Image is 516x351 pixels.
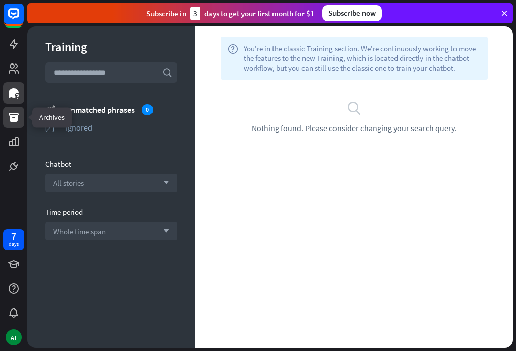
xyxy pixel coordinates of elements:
span: You're in the classic Training section. We're continuously working to move the features to the ne... [244,44,480,73]
div: Subscribe now [322,5,382,21]
div: AT [6,329,22,345]
button: Open LiveChat chat widget [8,4,39,35]
i: search [162,68,172,78]
span: Nothing found. Please consider changing your search query. [252,123,457,133]
i: arrow_down [158,180,169,186]
i: ignored [45,122,55,133]
i: help [228,44,238,73]
i: unmatched_phrases [45,104,55,115]
div: Ignored [66,122,177,133]
div: 0 [142,104,153,115]
i: arrow_down [158,228,169,234]
i: search [347,100,362,115]
div: 7 [11,232,16,241]
div: Time period [45,207,177,217]
span: All stories [53,178,84,188]
div: days [9,241,19,248]
div: Subscribe in days to get your first month for $1 [146,7,314,20]
div: Unmatched phrases [66,104,177,115]
a: 7 days [3,229,24,250]
div: Chatbot [45,159,177,169]
span: Whole time span [53,227,106,236]
div: Training [45,39,177,55]
div: 3 [190,7,200,20]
